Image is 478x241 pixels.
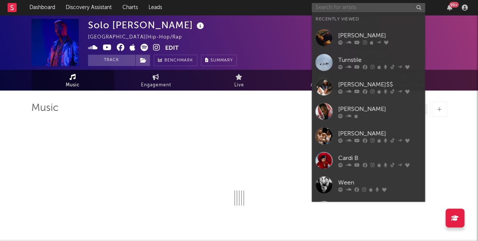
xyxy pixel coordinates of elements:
div: Solo [PERSON_NAME] [88,19,206,31]
a: [PERSON_NAME] [312,197,425,222]
a: Cardi B [312,148,425,173]
a: [PERSON_NAME] [312,99,425,124]
div: [PERSON_NAME]$$ [338,80,421,89]
a: [PERSON_NAME] [312,124,425,148]
div: Turnstile [338,55,421,64]
a: [PERSON_NAME] [312,26,425,50]
div: [PERSON_NAME] [338,104,421,114]
div: [PERSON_NAME] [338,31,421,40]
a: Live [198,70,281,91]
button: Edit [165,44,179,53]
input: Search for artists [312,3,425,12]
button: Summary [201,55,237,66]
div: Ween [338,178,421,187]
a: [PERSON_NAME]$$ [312,75,425,99]
a: Music [31,70,114,91]
span: Music [66,81,80,90]
a: Turnstile [312,50,425,75]
a: Benchmark [154,55,197,66]
div: [GEOGRAPHIC_DATA] | Hip-Hop/Rap [88,33,191,42]
span: Audience [311,81,334,90]
div: Recently Viewed [316,15,421,24]
button: 99+ [447,5,452,11]
div: Cardi B [338,154,421,163]
a: Ween [312,173,425,197]
span: Summary [210,58,233,63]
span: Engagement [141,81,171,90]
div: 99 + [449,2,459,8]
a: Audience [281,70,364,91]
div: [PERSON_NAME] [338,129,421,138]
span: Benchmark [164,56,193,65]
span: Live [234,81,244,90]
a: Engagement [114,70,198,91]
button: Track [88,55,135,66]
